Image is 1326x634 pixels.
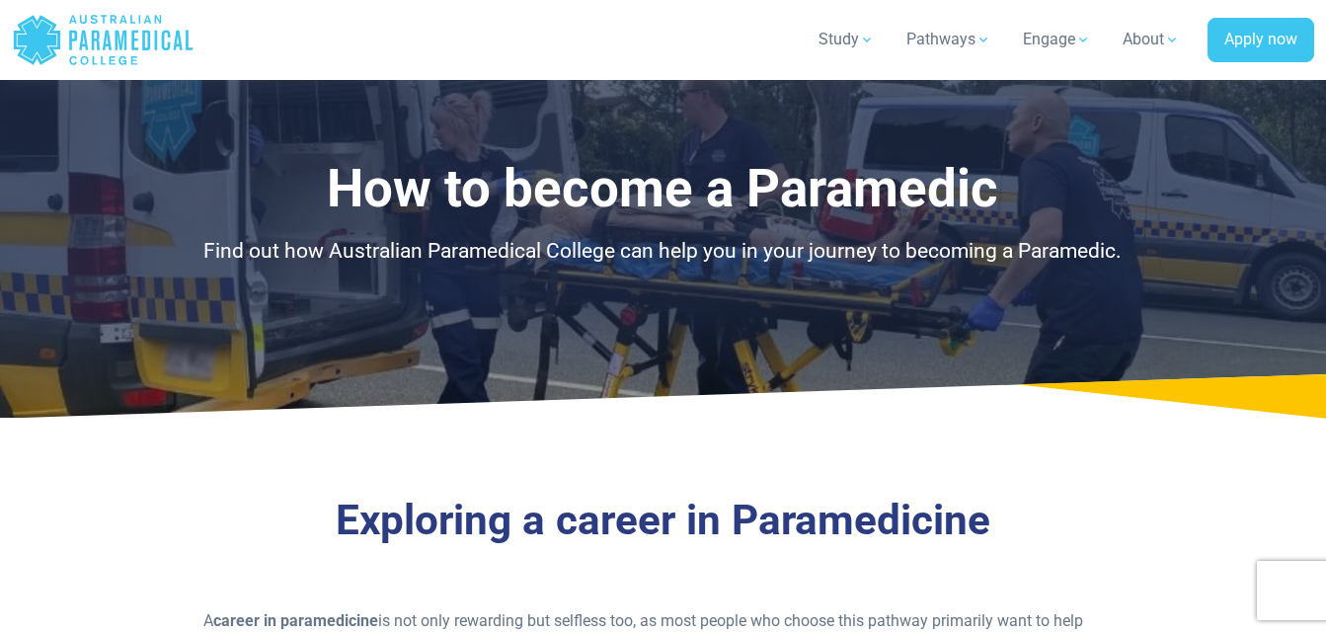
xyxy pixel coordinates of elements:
h2: Exploring a career in Paramedicine [110,496,1216,546]
strong: career in paramedicine [213,611,378,630]
a: Apply now [1208,18,1314,63]
a: About [1111,12,1192,67]
a: Australian Paramedical College [12,8,195,72]
a: Study [807,12,887,67]
p: Find out how Australian Paramedical College can help you in your journey to becoming a Paramedic. [110,236,1216,268]
a: Pathways [895,12,1003,67]
h1: How to become a Paramedic [110,158,1216,220]
a: Engage [1011,12,1103,67]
